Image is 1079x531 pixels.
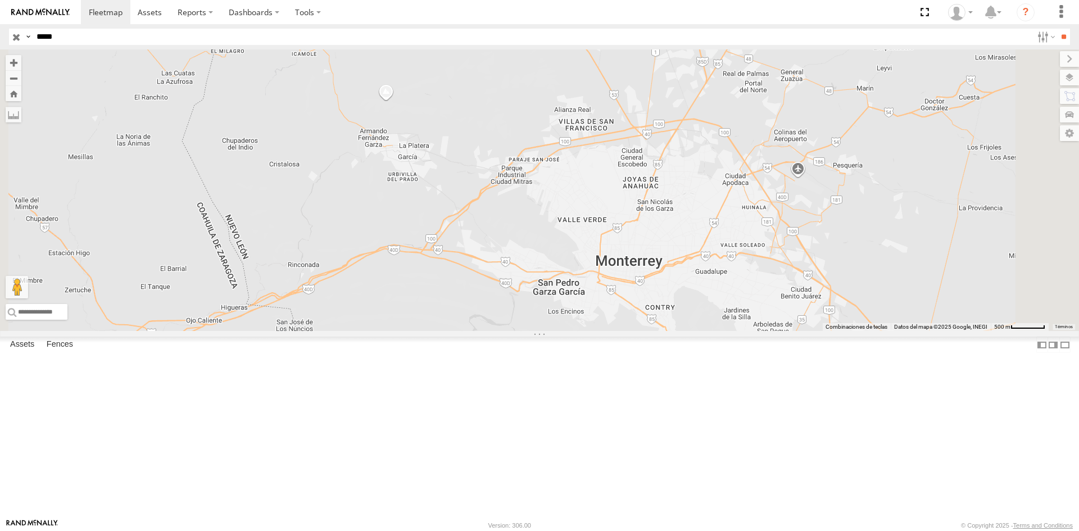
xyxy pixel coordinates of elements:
[6,276,28,298] button: Arrastra al hombrecito al mapa para abrir Street View
[11,8,70,16] img: rand-logo.svg
[1048,337,1059,353] label: Dock Summary Table to the Right
[1060,125,1079,141] label: Map Settings
[944,4,977,21] div: Josue Jimenez
[1055,325,1073,329] a: Términos (se abre en una nueva pestaña)
[6,520,58,531] a: Visit our Website
[488,522,531,529] div: Version: 306.00
[6,55,21,70] button: Zoom in
[894,324,987,330] span: Datos del mapa ©2025 Google, INEGI
[994,324,1010,330] span: 500 m
[24,29,33,45] label: Search Query
[6,107,21,122] label: Measure
[1036,337,1048,353] label: Dock Summary Table to the Left
[6,70,21,86] button: Zoom out
[1059,337,1071,353] label: Hide Summary Table
[826,323,887,331] button: Combinaciones de teclas
[961,522,1073,529] div: © Copyright 2025 -
[4,337,40,353] label: Assets
[1017,3,1035,21] i: ?
[6,86,21,101] button: Zoom Home
[41,337,79,353] label: Fences
[991,323,1049,331] button: Escala del mapa: 500 m por 58 píxeles
[1033,29,1057,45] label: Search Filter Options
[1013,522,1073,529] a: Terms and Conditions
